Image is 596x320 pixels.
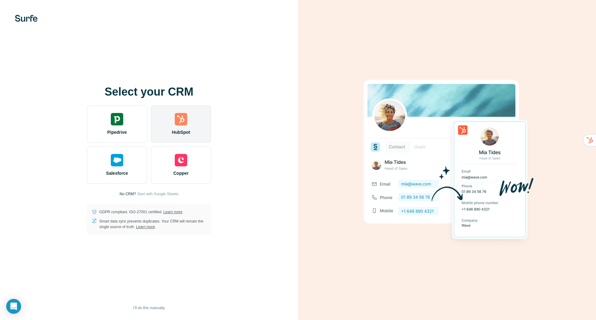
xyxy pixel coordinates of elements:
[99,219,206,230] p: Smart data sync prevents duplicates. Your CRM will remain the single source of truth.
[99,209,182,215] p: GDPR compliant. ISO-27001 certified.
[15,15,38,22] img: Surfe's logo
[6,299,21,314] div: Open Intercom Messenger
[175,154,187,166] img: copper's logo
[133,305,165,311] span: I’ll do this manually
[175,113,187,125] img: hubspot's logo
[360,70,534,250] img: HUBSPOT image
[106,170,128,176] span: Salesforce
[172,129,190,135] span: HubSpot
[120,191,136,197] p: No CRM?
[111,154,123,166] img: salesforce's logo
[87,86,211,98] h1: Select your CRM
[137,191,178,197] button: Start with Google Sheets
[129,303,169,313] button: I’ll do this manually
[136,225,155,229] a: Learn more
[107,129,127,135] span: Pipedrive
[163,210,182,214] a: Learn more
[174,170,189,176] span: Copper
[111,113,123,125] img: pipedrive's logo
